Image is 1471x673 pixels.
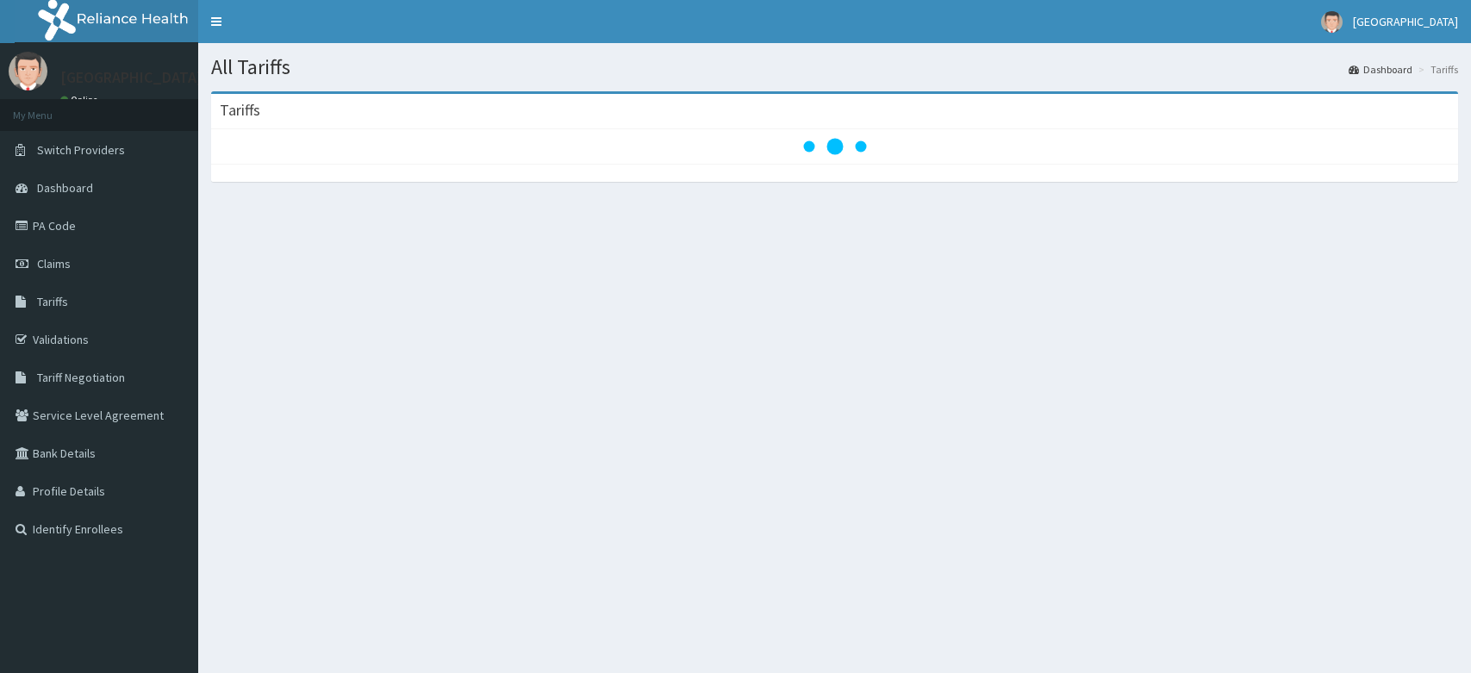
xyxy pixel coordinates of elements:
img: User Image [9,52,47,90]
span: Claims [37,256,71,271]
li: Tariffs [1414,62,1458,77]
img: User Image [1321,11,1343,33]
span: Tariffs [37,294,68,309]
h3: Tariffs [220,103,260,118]
span: [GEOGRAPHIC_DATA] [1353,14,1458,29]
p: [GEOGRAPHIC_DATA] [60,70,203,85]
span: Tariff Negotiation [37,370,125,385]
span: Switch Providers [37,142,125,158]
a: Online [60,94,102,106]
a: Dashboard [1349,62,1412,77]
span: Dashboard [37,180,93,196]
h1: All Tariffs [211,56,1458,78]
svg: audio-loading [801,112,870,181]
